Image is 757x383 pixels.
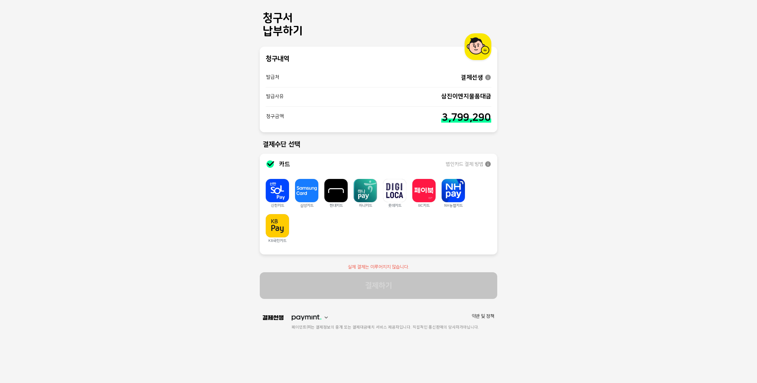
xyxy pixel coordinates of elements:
img: arrow drop down [323,314,330,321]
p: KB국민카드 [263,239,292,243]
img: paymint 로고 [292,313,321,322]
p: 청구금액 [266,107,288,126]
p: 삼진이엔지물품대금 [288,87,491,106]
p: 삼성카드 [292,204,321,207]
p: 결제선생 [288,68,491,87]
p: 발급처 [266,68,288,87]
button: 결제하기 [260,272,497,299]
button: 법인카드 결제 방법 [446,160,491,169]
img: payssam 로고 [263,315,284,320]
p: 신한카드 [263,204,292,207]
p: 현대카드 [321,204,351,207]
h2: 청구내역 [266,53,289,68]
p: 발급사유 [266,87,288,106]
a: 약관 및 정책 [472,314,494,319]
div: 페이민트㈜는 결제정보의 중개 또는 결제대금예치 서비스 제공자입니다. 직접적인 통신판매의 당사자가아닙니다. [292,325,494,329]
p: BC카드 [409,204,439,207]
p: 하나카드 [351,204,380,207]
p: 실제 결제는 이루어지지 않습니다. [260,265,497,269]
h1: 청구서 납부하기 [260,12,497,38]
p: 롯데카드 [380,204,409,207]
h3: 카드 [279,161,290,167]
p: 3,799,290 [441,107,491,127]
h2: 결제수단 선택 [260,138,300,154]
p: NH농협카드 [439,204,468,207]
